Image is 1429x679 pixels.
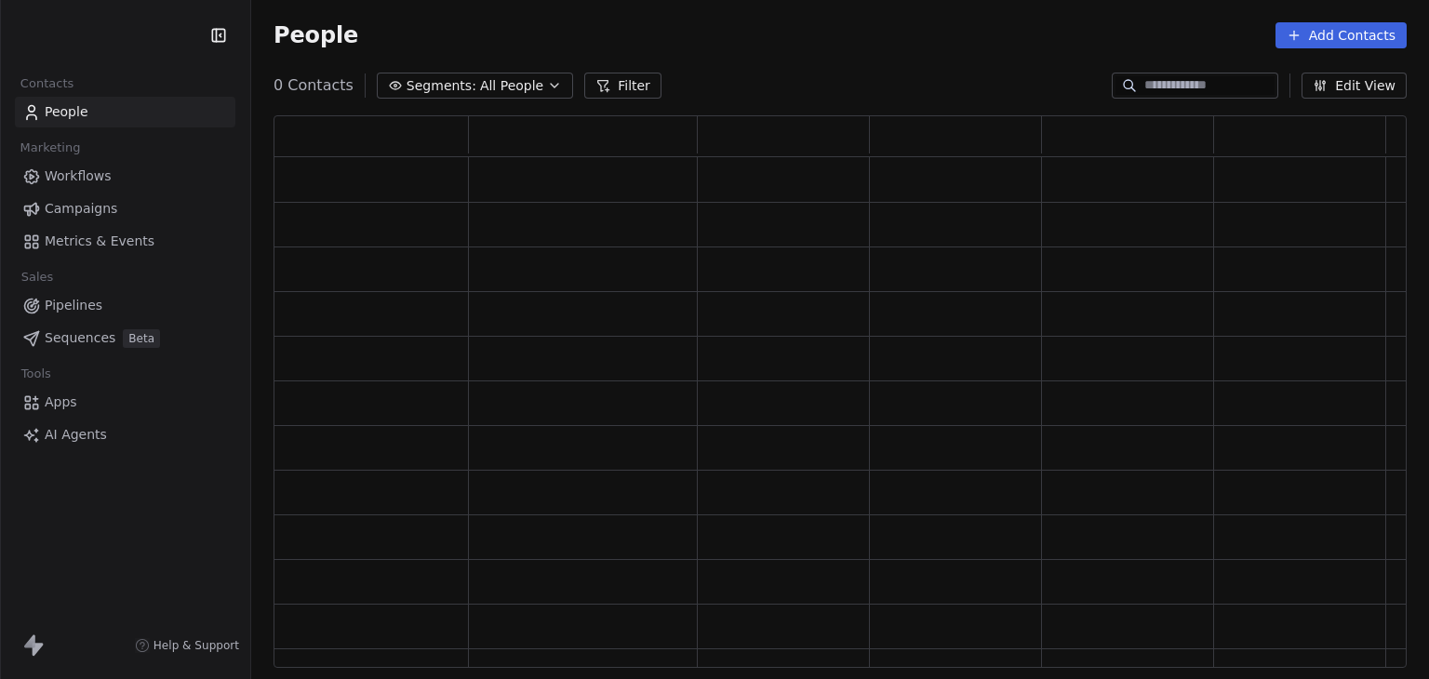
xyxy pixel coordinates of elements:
a: SequencesBeta [15,323,235,353]
a: Workflows [15,161,235,192]
span: AI Agents [45,425,107,445]
a: Metrics & Events [15,226,235,257]
button: Filter [584,73,661,99]
a: Pipelines [15,290,235,321]
span: Apps [45,393,77,412]
span: Beta [123,329,160,348]
button: Edit View [1302,73,1407,99]
span: Segments: [407,76,476,96]
a: Help & Support [135,638,239,653]
span: Marketing [12,134,88,162]
a: People [15,97,235,127]
a: Apps [15,387,235,418]
span: Contacts [12,70,82,98]
span: All People [480,76,543,96]
a: Campaigns [15,193,235,224]
span: Help & Support [154,638,239,653]
span: Tools [13,360,59,388]
span: Campaigns [45,199,117,219]
button: Add Contacts [1275,22,1407,48]
span: Metrics & Events [45,232,154,251]
span: Sequences [45,328,115,348]
span: Sales [13,263,61,291]
span: Workflows [45,166,112,186]
a: AI Agents [15,419,235,450]
span: Pipelines [45,296,102,315]
span: 0 Contacts [274,74,354,97]
span: People [45,102,88,122]
span: People [274,21,358,49]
